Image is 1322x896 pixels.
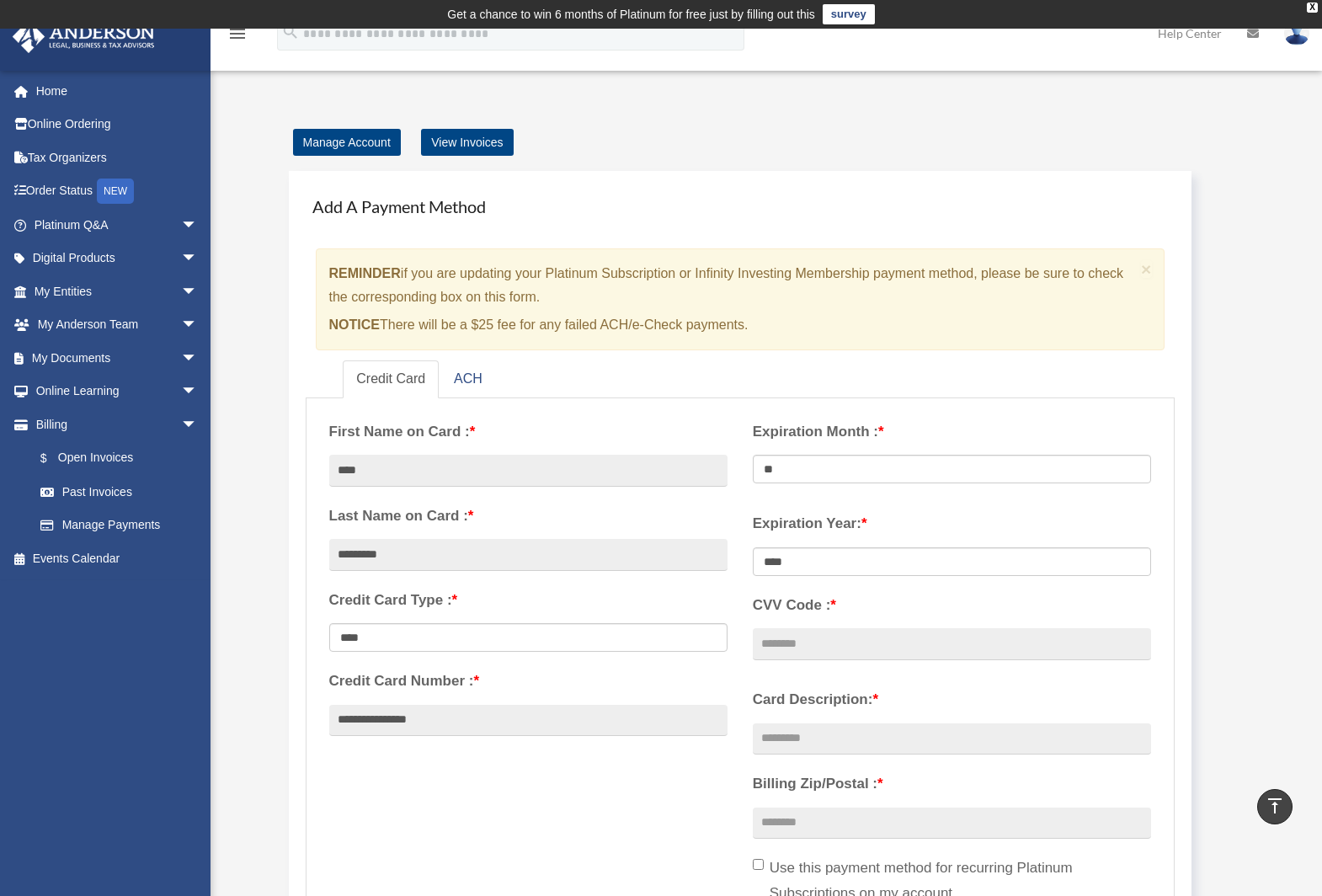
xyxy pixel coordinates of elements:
[227,24,248,44] i: menu
[306,188,1175,225] h4: Add A Payment Method
[329,504,728,529] label: Last Name on Card :
[316,248,1165,350] div: if you are updating your Platinum Subscription or Infinity Investing Membership payment method, p...
[447,4,815,24] div: Get a chance to win 6 months of Platinum for free just by filling out this
[753,419,1151,445] label: Expiration Month :
[329,266,401,280] strong: REMINDER
[8,20,160,53] img: Anderson Advisors Platinum Portal
[12,208,223,242] a: Platinum Q&Aarrow_drop_down
[281,23,300,41] i: search
[12,408,223,441] a: Billingarrow_drop_down
[12,174,223,209] a: Order StatusNEW
[421,129,513,156] a: View Invoices
[329,313,1135,337] p: There will be a $25 fee for any failed ACH/e-Check payments.
[181,341,215,376] span: arrow_drop_down
[12,308,223,342] a: My Anderson Teamarrow_drop_down
[753,859,764,870] input: Use this payment method for recurring Platinum Subscriptions on my account.
[227,29,248,44] a: menu
[181,375,215,409] span: arrow_drop_down
[24,509,215,542] a: Manage Payments
[753,687,1151,712] label: Card Description:
[12,275,223,308] a: My Entitiesarrow_drop_down
[12,541,223,575] a: Events Calendar
[329,588,728,613] label: Credit Card Type :
[329,419,728,445] label: First Name on Card :
[12,108,223,141] a: Online Ordering
[181,208,215,243] span: arrow_drop_down
[97,179,134,204] div: NEW
[12,375,223,408] a: Online Learningarrow_drop_down
[181,408,215,442] span: arrow_drop_down
[1307,3,1318,13] div: close
[329,669,728,694] label: Credit Card Number :
[329,317,380,332] strong: NOTICE
[293,129,401,156] a: Manage Account
[24,475,223,509] a: Past Invoices
[12,141,223,174] a: Tax Organizers
[1141,260,1152,278] button: Close
[181,242,215,276] span: arrow_drop_down
[440,360,496,398] a: ACH
[823,4,875,24] a: survey
[1284,21,1309,45] img: User Pic
[753,511,1151,536] label: Expiration Year:
[181,308,215,343] span: arrow_drop_down
[12,242,223,275] a: Digital Productsarrow_drop_down
[12,341,223,375] a: My Documentsarrow_drop_down
[1141,259,1152,279] span: ×
[12,74,223,108] a: Home
[1265,796,1285,816] i: vertical_align_top
[181,275,215,309] span: arrow_drop_down
[753,771,1151,797] label: Billing Zip/Postal :
[753,593,1151,618] label: CVV Code :
[50,448,58,469] span: $
[24,441,223,476] a: $Open Invoices
[1257,789,1293,824] a: vertical_align_top
[343,360,439,398] a: Credit Card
